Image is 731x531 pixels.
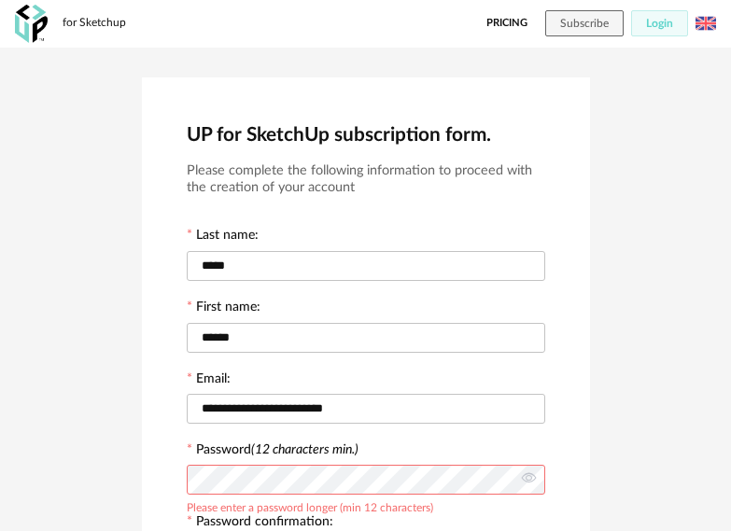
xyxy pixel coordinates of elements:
a: Pricing [486,10,527,36]
label: Email: [187,372,231,389]
span: Login [646,18,673,29]
img: OXP [15,5,48,43]
label: First name: [187,300,260,317]
h3: Please complete the following information to proceed with the creation of your account [187,162,545,197]
label: Password [196,443,358,456]
i: (12 characters min.) [251,443,358,456]
img: us [696,13,716,34]
button: Subscribe [545,10,624,36]
span: Subscribe [560,18,609,29]
label: Last name: [187,229,259,245]
h2: UP for SketchUp subscription form. [187,122,545,147]
button: Login [631,10,688,36]
div: Please enter a password longer (min 12 characters) [187,498,433,513]
div: for Sketchup [63,16,126,31]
